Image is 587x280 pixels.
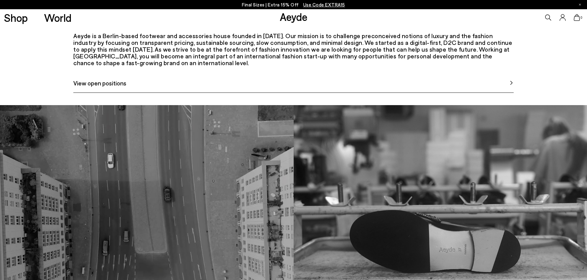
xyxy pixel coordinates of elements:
[73,78,126,88] span: View open positions
[509,81,514,85] img: svg%3E
[580,16,583,19] span: 0
[280,10,308,23] a: Aeyde
[44,12,71,23] a: World
[303,2,345,7] span: Navigate to /collections/ss25-final-sizes
[574,14,580,21] a: 0
[242,1,345,9] p: Final Sizes | Extra 15% Off
[73,32,514,66] div: Aeyde is a Berlin-based footwear and accessories house founded in [DATE]. Our mission is to chall...
[73,78,514,93] a: View open positions
[4,12,28,23] a: Shop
